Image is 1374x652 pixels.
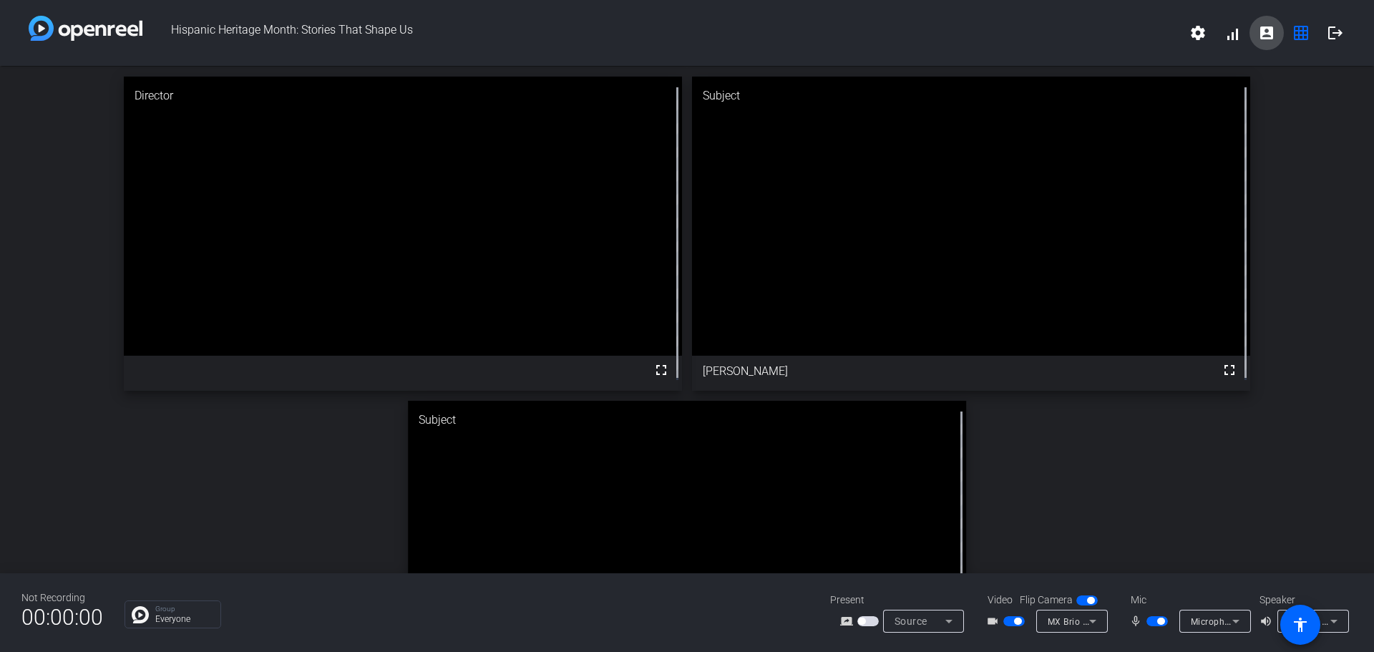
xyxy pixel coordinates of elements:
mat-icon: volume_up [1259,613,1277,630]
mat-icon: videocam_outline [986,613,1003,630]
mat-icon: settings [1189,24,1207,42]
div: Mic [1116,593,1259,608]
span: Hispanic Heritage Month: Stories That Shape Us [142,16,1181,50]
div: Speaker [1259,593,1345,608]
span: Source [895,615,927,627]
span: 00:00:00 [21,600,103,635]
p: Everyone [155,615,213,623]
span: Video [988,593,1013,608]
mat-icon: fullscreen [1221,361,1238,379]
img: Chat Icon [132,606,149,623]
p: Group [155,605,213,613]
div: Present [830,593,973,608]
span: Microphone (Jabra SPEAK 410 USB) [1191,615,1343,627]
div: Not Recording [21,590,103,605]
span: MX Brio (046d:0944) [1048,615,1135,627]
mat-icon: mic_none [1129,613,1146,630]
mat-icon: grid_on [1292,24,1310,42]
mat-icon: accessibility [1292,616,1309,633]
mat-icon: logout [1327,24,1344,42]
mat-icon: fullscreen [653,361,670,379]
div: Director [124,77,682,115]
span: Flip Camera [1020,593,1073,608]
div: Subject [692,77,1250,115]
mat-icon: screen_share_outline [840,613,857,630]
button: signal_cellular_alt [1215,16,1249,50]
mat-icon: account_box [1258,24,1275,42]
div: Subject [408,401,966,439]
img: white-gradient.svg [29,16,142,41]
